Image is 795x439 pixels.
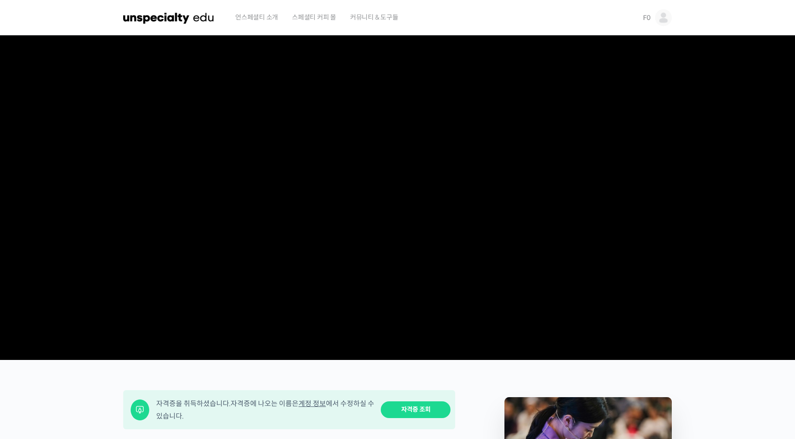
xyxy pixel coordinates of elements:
a: 자격증 조회 [381,401,450,419]
div: 자격증을 취득하셨습니다. 자격증에 나오는 이름은 에서 수정하실 수 있습니다. [156,397,375,422]
span: F0 [643,13,650,22]
a: 계정 정보 [298,399,326,408]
